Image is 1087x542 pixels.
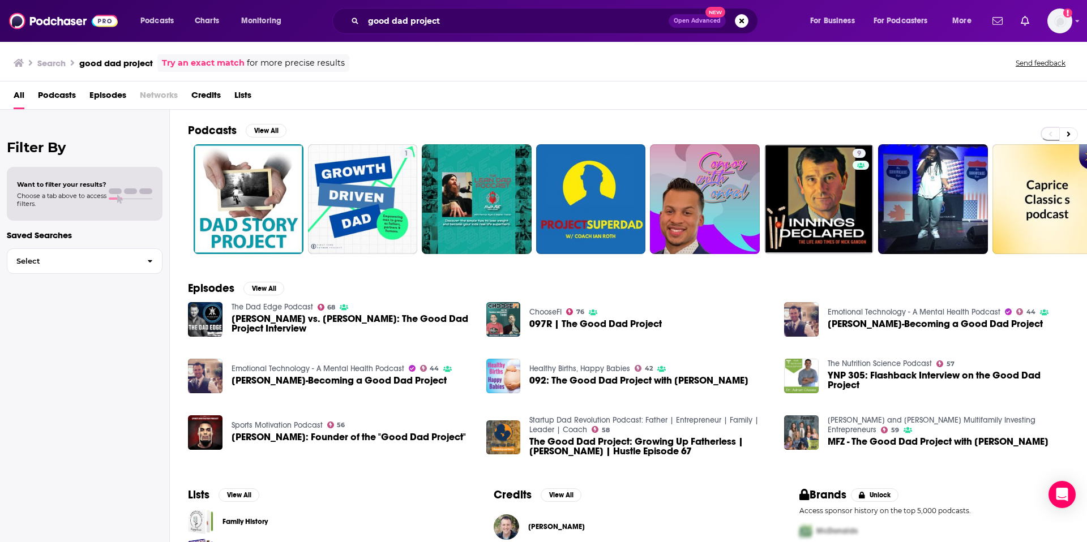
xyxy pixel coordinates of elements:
[14,86,24,109] span: All
[9,10,118,32] img: Podchaser - Follow, Share and Rate Podcasts
[89,86,126,109] span: Episodes
[529,376,748,385] a: 092: The Good Dad Project with Larry Hagner
[337,423,345,428] span: 56
[874,13,928,29] span: For Podcasters
[494,514,519,540] img: Larry Hagner
[541,488,581,502] button: View All
[528,522,585,531] span: [PERSON_NAME]
[241,13,281,29] span: Monitoring
[188,415,222,450] img: Larry Hagner: Founder of the "Good Dad Project"
[17,180,106,188] span: Want to filter your results?
[37,58,66,68] h3: Search
[187,12,226,30] a: Charts
[784,415,819,450] img: MFZ - The Good Dad Project with Larry Hagner
[828,359,932,368] a: The Nutrition Science Podcast
[602,428,610,433] span: 58
[486,420,521,455] img: The Good Dad Project: Growing Up Fatherless | Larry Hagner | Hustle Episode 67
[140,86,178,109] span: Networks
[857,148,861,160] span: 9
[188,359,222,393] a: Larry Hagner-Becoming a Good Dad Project
[784,359,819,393] img: YNP 305: Flashback Interview on the Good Dad Project
[343,8,769,34] div: Search podcasts, credits, & more...
[188,488,209,502] h2: Lists
[494,488,532,502] h2: Credits
[232,432,466,442] a: Larry Hagner: Founder of the "Good Dad Project"
[132,12,189,30] button: open menu
[988,11,1007,31] a: Show notifications dropdown
[327,421,345,428] a: 56
[828,307,1000,317] a: Emotional Technology - A Mental Health Podcast
[234,86,251,109] span: Lists
[232,302,313,312] a: The Dad Edge Podcast
[363,12,669,30] input: Search podcasts, credits, & more...
[232,314,473,333] a: Brenneman vs. Hagner: The Good Dad Project Interview
[828,371,1069,390] a: YNP 305: Flashback Interview on the Good Dad Project
[188,488,259,502] a: ListsView All
[7,139,162,156] h2: Filter By
[243,282,284,295] button: View All
[38,86,76,109] a: Podcasts
[195,13,219,29] span: Charts
[327,305,335,310] span: 68
[188,281,234,295] h2: Episodes
[891,428,899,433] span: 59
[318,304,336,311] a: 68
[486,302,521,337] img: 097R | The Good Dad Project
[529,319,662,329] span: 097R | The Good Dad Project
[219,488,259,502] button: View All
[191,86,221,109] a: Credits
[246,124,286,137] button: View All
[802,12,869,30] button: open menu
[404,148,408,160] span: 1
[784,302,819,337] img: Larry Hagner-Becoming a Good Dad Project
[188,509,213,534] a: Family History
[936,360,955,367] a: 57
[247,57,345,70] span: for more precise results
[944,12,986,30] button: open menu
[952,13,972,29] span: More
[853,149,866,158] a: 9
[529,376,748,385] span: 092: The Good Dad Project with [PERSON_NAME]
[674,18,721,24] span: Open Advanced
[232,432,466,442] span: [PERSON_NAME]: Founder of the "Good Dad Project"
[7,230,162,240] p: Saved Searches
[528,522,585,531] a: Larry Hagner
[1016,11,1034,31] a: Show notifications dropdown
[828,319,1043,329] a: Larry Hagner-Becoming a Good Dad Project
[188,302,222,337] a: Brenneman vs. Hagner: The Good Dad Project Interview
[529,415,759,435] a: Startup Dad Revolution Podcast: Father | Entrepreneur | Family | Leader | Coach
[810,13,855,29] span: For Business
[17,192,106,208] span: Choose a tab above to access filters.
[162,57,245,70] a: Try an exact match
[764,144,874,254] a: 9
[400,149,413,158] a: 1
[232,314,473,333] span: [PERSON_NAME] vs. [PERSON_NAME]: The Good Dad Project Interview
[7,257,138,265] span: Select
[828,319,1043,329] span: [PERSON_NAME]-Becoming a Good Dad Project
[232,364,404,373] a: Emotional Technology - A Mental Health Podcast
[881,427,899,433] a: 59
[529,364,630,373] a: Healthy Births, Happy Babies
[947,362,955,367] span: 57
[486,359,521,393] img: 092: The Good Dad Project with Larry Hagner
[233,12,296,30] button: open menu
[308,144,418,254] a: 1
[529,307,562,317] a: ChooseFI
[828,437,1049,446] a: MFZ - The Good Dad Project with Larry Hagner
[140,13,174,29] span: Podcasts
[188,281,284,295] a: EpisodesView All
[79,58,153,68] h3: good dad project
[816,526,858,536] span: McDonalds
[1047,8,1072,33] span: Logged in as megcassidy
[576,309,584,315] span: 76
